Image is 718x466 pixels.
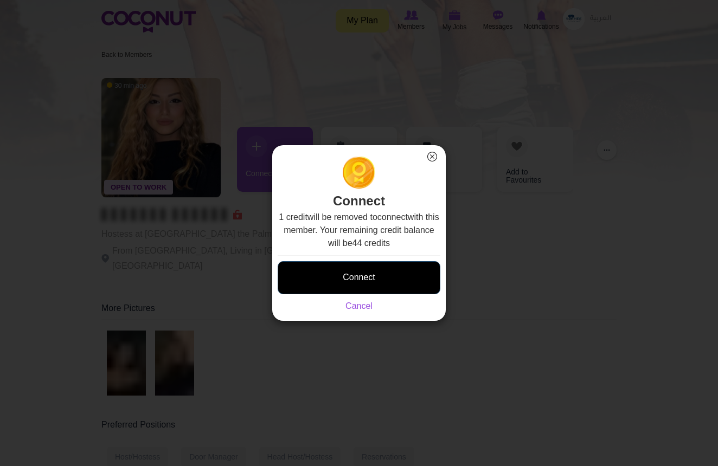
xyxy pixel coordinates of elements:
[352,238,390,248] b: 44 credits
[278,156,440,211] h2: Connect
[345,301,373,310] a: Cancel
[278,261,440,294] button: Connect
[425,150,439,164] button: Close
[279,212,307,222] b: 1 credit
[377,212,408,222] b: connect
[278,211,440,313] div: will be removed to with this member. Your remaining credit balance will be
